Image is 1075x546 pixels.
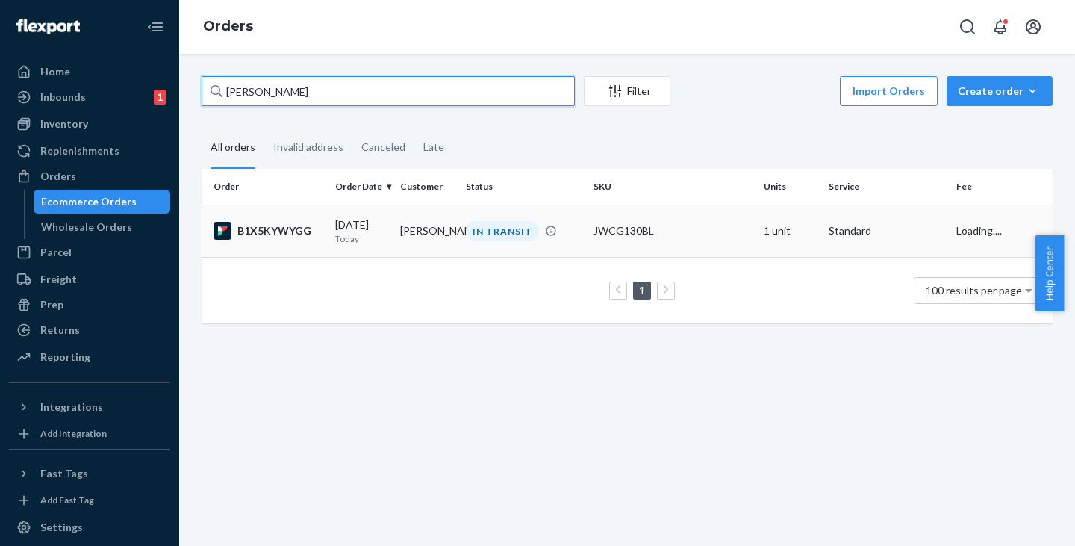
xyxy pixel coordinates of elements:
ol: breadcrumbs [191,5,265,49]
th: Order [202,169,329,205]
div: Wholesale Orders [41,220,132,235]
div: Freight [40,272,77,287]
div: Reporting [40,350,90,364]
button: Create order [947,76,1053,106]
div: B1X5KYWYGG [214,222,323,240]
div: IN TRANSIT [466,221,539,241]
th: Units [758,169,823,205]
button: Import Orders [840,76,938,106]
a: Add Integration [9,425,170,443]
div: Customer [400,180,453,193]
a: Returns [9,318,170,342]
a: Settings [9,515,170,539]
div: JWCG130BL [593,223,752,238]
div: Filter [585,84,670,99]
div: Home [40,64,70,79]
div: Returns [40,323,80,338]
p: Standard [829,223,944,238]
a: Inbounds1 [9,85,170,109]
button: Help Center [1035,235,1064,311]
input: Search orders [202,76,575,106]
div: All orders [211,128,255,169]
div: Orders [40,169,76,184]
div: Canceled [361,128,405,167]
a: Ecommerce Orders [34,190,171,214]
p: Today [335,232,388,245]
a: Parcel [9,241,170,264]
button: Close Navigation [140,12,170,42]
th: Fee [950,169,1053,205]
button: Integrations [9,395,170,419]
a: Home [9,60,170,84]
button: Filter [584,76,670,106]
div: Inbounds [40,90,86,105]
div: Fast Tags [40,466,88,481]
div: Settings [40,520,83,535]
a: Replenishments [9,139,170,163]
td: 1 unit [758,205,823,257]
td: [PERSON_NAME] [394,205,459,257]
button: Open Search Box [953,12,982,42]
div: Add Integration [40,427,107,440]
a: Orders [9,164,170,188]
th: Order Date [329,169,394,205]
a: Inventory [9,112,170,136]
div: Parcel [40,245,72,260]
div: Inventory [40,117,88,131]
div: Create order [958,84,1041,99]
a: Orders [203,18,253,34]
div: Late [423,128,444,167]
button: Open notifications [985,12,1015,42]
div: Invalid address [273,128,343,167]
a: Wholesale Orders [34,215,171,239]
a: Page 1 is your current page [636,284,648,297]
a: Freight [9,267,170,291]
a: Prep [9,293,170,317]
button: Fast Tags [9,462,170,485]
div: Integrations [40,400,103,415]
div: [DATE] [335,217,388,245]
img: Flexport logo [16,19,80,34]
div: Add Fast Tag [40,494,94,506]
div: 1 [154,90,166,105]
span: 100 results per page [926,284,1022,297]
th: Service [823,169,950,205]
button: Open account menu [1018,12,1048,42]
a: Reporting [9,345,170,369]
td: Loading.... [950,205,1053,257]
th: Status [460,169,588,205]
div: Ecommerce Orders [41,194,137,209]
div: Replenishments [40,143,119,158]
div: Prep [40,297,63,312]
th: SKU [588,169,758,205]
a: Add Fast Tag [9,491,170,509]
